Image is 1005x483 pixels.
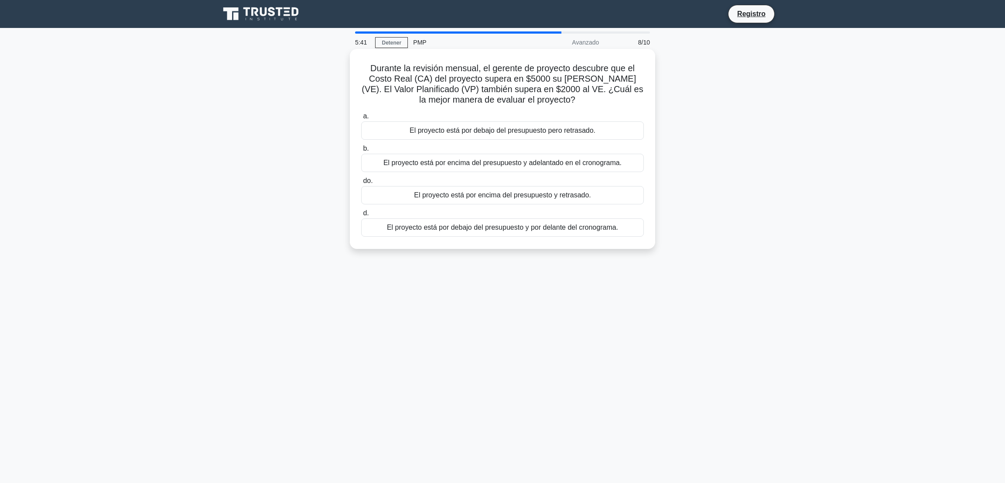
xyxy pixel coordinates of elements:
font: 5:41 [355,39,367,46]
font: Registro [737,10,766,17]
a: Detener [375,37,408,48]
font: El proyecto está por encima del presupuesto y retrasado. [414,191,591,199]
font: El proyecto está por encima del presupuesto y adelantado en el cronograma. [383,159,622,166]
font: d. [363,209,369,217]
font: El proyecto está por debajo del presupuesto pero retrasado. [410,127,595,134]
font: do. [363,177,373,184]
font: El proyecto está por debajo del presupuesto y por delante del cronograma. [387,224,618,231]
a: Registro [732,8,771,19]
font: Durante la revisión mensual, el gerente de proyecto descubre que el Costo Real (CA) del proyecto ... [362,63,643,104]
font: Detener [382,40,401,46]
font: Avanzado [572,39,599,46]
font: a. [363,112,369,120]
font: 8/10 [638,39,650,46]
font: b. [363,145,369,152]
font: PMP [413,39,426,46]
